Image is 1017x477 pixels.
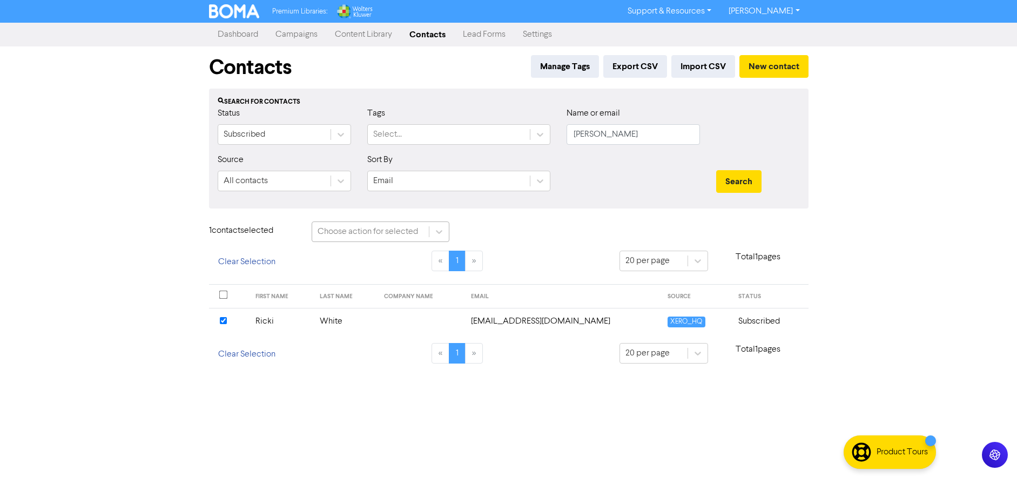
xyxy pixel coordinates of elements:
a: Support & Resources [619,3,720,20]
button: New contact [739,55,809,78]
label: Status [218,107,240,120]
th: EMAIL [464,285,661,308]
label: Tags [367,107,385,120]
a: Lead Forms [454,24,514,45]
iframe: Chat Widget [963,425,1017,477]
div: Subscribed [224,128,265,141]
th: STATUS [732,285,809,308]
div: 20 per page [625,254,670,267]
p: Total 1 pages [708,251,809,264]
td: Ricki [249,308,313,334]
th: COMPANY NAME [378,285,464,308]
th: LAST NAME [313,285,378,308]
th: SOURCE [661,285,732,308]
div: Email [373,174,393,187]
button: Clear Selection [209,343,285,366]
button: Clear Selection [209,251,285,273]
td: Subscribed [732,308,809,334]
a: Content Library [326,24,401,45]
a: Dashboard [209,24,267,45]
button: Manage Tags [531,55,599,78]
span: XERO_HQ [668,317,705,327]
p: Total 1 pages [708,343,809,356]
div: Select... [373,128,402,141]
a: Settings [514,24,561,45]
div: All contacts [224,174,268,187]
label: Source [218,153,244,166]
a: Page 1 is your current page [449,251,466,271]
label: Name or email [567,107,620,120]
button: Search [716,170,762,193]
h1: Contacts [209,55,292,80]
a: Page 1 is your current page [449,343,466,364]
button: Export CSV [603,55,667,78]
span: Premium Libraries: [272,8,327,15]
img: Wolters Kluwer [336,4,373,18]
button: Import CSV [671,55,735,78]
label: Sort By [367,153,393,166]
td: rickbuilder@outlook.com [464,308,661,334]
img: BOMA Logo [209,4,260,18]
h6: 1 contact selected [209,226,295,236]
a: Campaigns [267,24,326,45]
a: Contacts [401,24,454,45]
div: Choose action for selected [318,225,418,238]
div: 20 per page [625,347,670,360]
div: Search for contacts [218,97,800,107]
th: FIRST NAME [249,285,313,308]
a: [PERSON_NAME] [720,3,808,20]
td: White [313,308,378,334]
